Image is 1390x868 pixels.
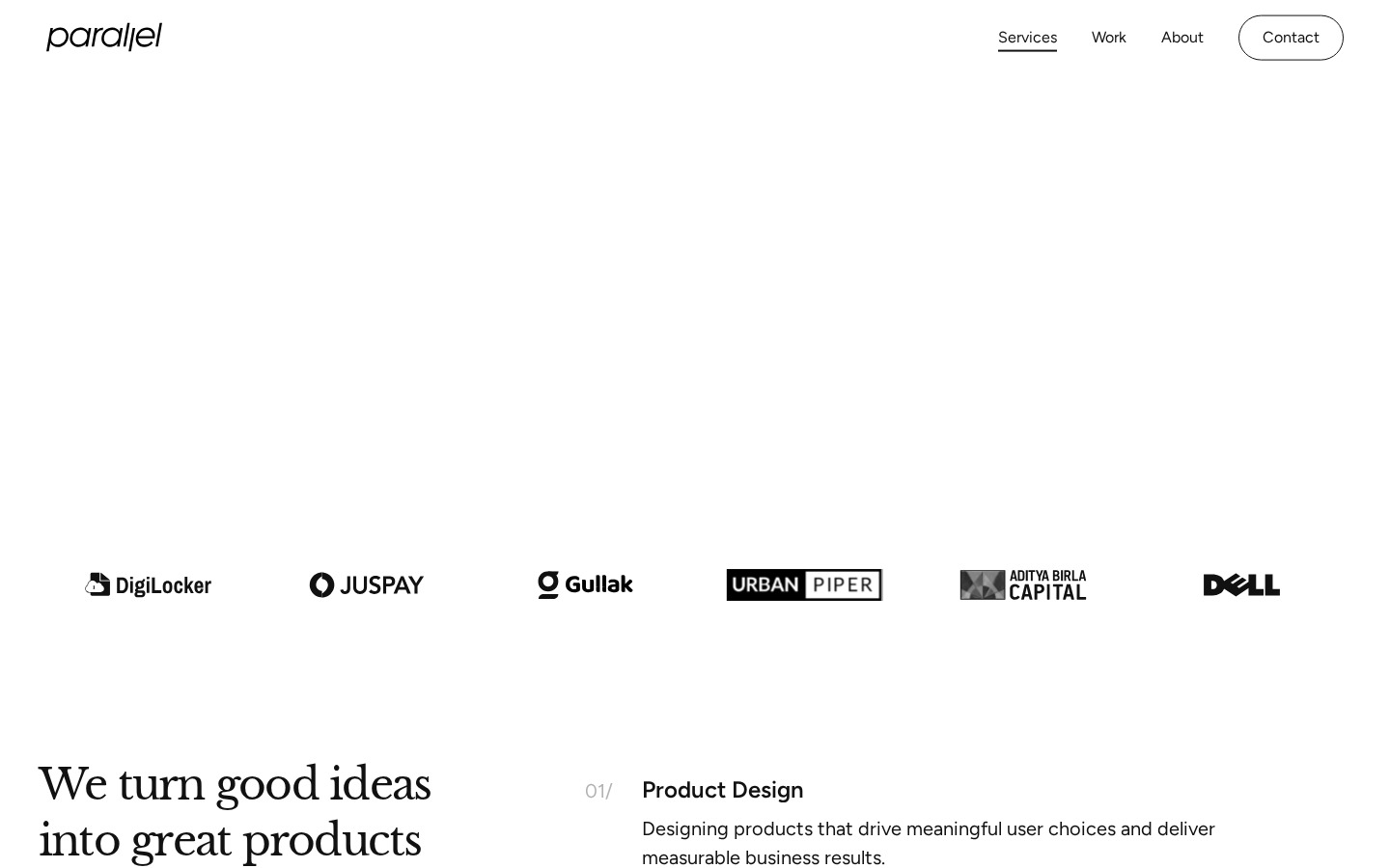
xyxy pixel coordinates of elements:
[1092,24,1126,52] a: Work
[998,24,1057,52] a: Services
[39,770,431,868] h2: We turn good ideas into great products
[1238,15,1344,61] a: Contact
[585,781,613,800] div: 01/
[642,821,1269,863] p: Designing products that drive meaningful user choices and deliver measurable business results.
[642,781,1351,798] div: Product Design
[1161,24,1204,52] a: About
[46,23,162,52] a: home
